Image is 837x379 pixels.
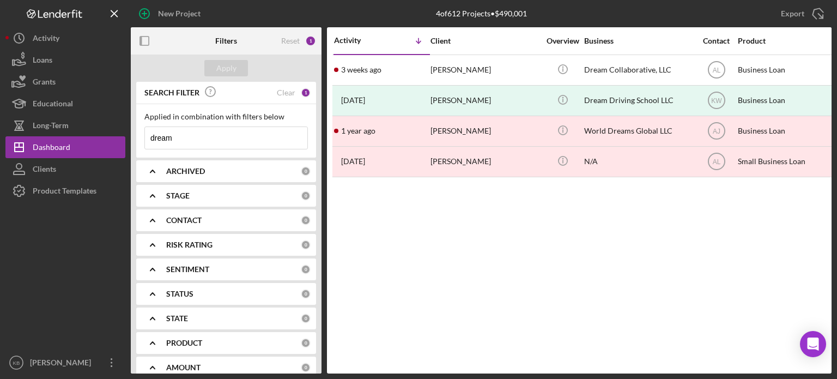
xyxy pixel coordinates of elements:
[33,71,56,95] div: Grants
[5,71,125,93] button: Grants
[696,37,737,45] div: Contact
[33,158,56,183] div: Clients
[712,67,720,74] text: AL
[158,3,201,25] div: New Project
[430,37,539,45] div: Client
[301,240,311,250] div: 0
[436,9,527,18] div: 4 of 612 Projects • $490,001
[33,115,69,139] div: Long-Term
[166,265,209,274] b: SENTIMENT
[334,36,382,45] div: Activity
[341,127,375,135] time: 2024-07-10 17:34
[430,117,539,146] div: [PERSON_NAME]
[781,3,804,25] div: Export
[166,191,190,200] b: STAGE
[301,264,311,274] div: 0
[341,65,381,74] time: 2025-08-15 19:57
[5,93,125,115] button: Educational
[33,180,96,204] div: Product Templates
[711,97,722,105] text: KW
[301,191,311,201] div: 0
[166,216,202,225] b: CONTACT
[712,128,720,135] text: AJ
[166,240,213,249] b: RISK RATING
[5,352,125,374] button: KB[PERSON_NAME]
[301,215,311,225] div: 0
[166,290,193,298] b: STATUS
[584,147,693,176] div: N/A
[584,56,693,85] div: Dream Collaborative, LLC
[301,314,311,323] div: 0
[5,158,125,180] button: Clients
[166,339,202,347] b: PRODUCT
[301,363,311,372] div: 0
[341,157,365,166] time: 2023-02-13 18:06
[166,167,205,176] b: ARCHIVED
[144,112,308,121] div: Applied in combination with filters below
[584,117,693,146] div: World Dreams Global LLC
[301,289,311,299] div: 0
[33,49,52,74] div: Loans
[215,37,237,45] b: Filters
[5,180,125,202] button: Product Templates
[800,331,826,357] div: Open Intercom Messenger
[33,27,59,52] div: Activity
[341,96,365,105] time: 2025-06-25 15:31
[144,88,199,97] b: SEARCH FILTER
[430,86,539,115] div: [PERSON_NAME]
[305,35,316,46] div: 1
[770,3,832,25] button: Export
[5,49,125,71] button: Loans
[5,27,125,49] button: Activity
[584,86,693,115] div: Dream Driving School LLC
[5,136,125,158] button: Dashboard
[281,37,300,45] div: Reset
[301,166,311,176] div: 0
[27,352,98,376] div: [PERSON_NAME]
[33,93,73,117] div: Educational
[277,88,295,97] div: Clear
[131,3,211,25] button: New Project
[5,115,125,136] button: Long-Term
[301,88,311,98] div: 1
[301,338,311,348] div: 0
[216,60,236,76] div: Apply
[584,37,693,45] div: Business
[166,363,201,372] b: AMOUNT
[542,37,583,45] div: Overview
[430,56,539,85] div: [PERSON_NAME]
[430,147,539,176] div: [PERSON_NAME]
[166,314,188,323] b: STATE
[33,136,70,161] div: Dashboard
[204,60,248,76] button: Apply
[13,360,20,366] text: KB
[712,158,720,166] text: AL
